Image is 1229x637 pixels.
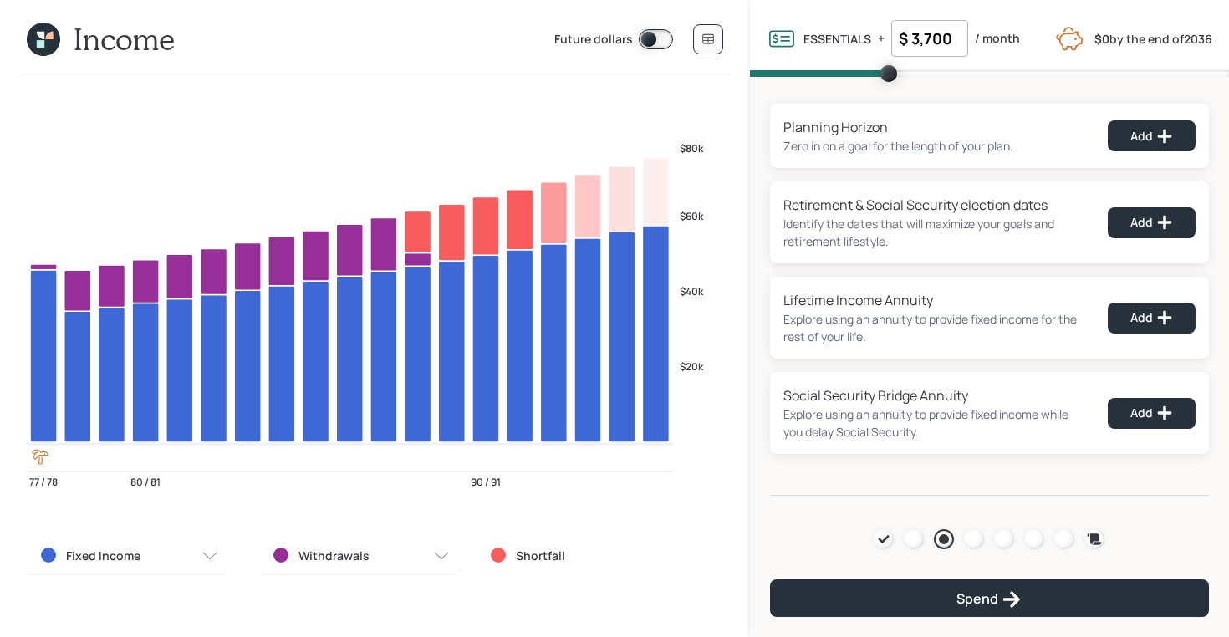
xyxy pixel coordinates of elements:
[1108,398,1196,429] button: Add
[1094,31,1212,47] label: by the end of 2036
[680,359,704,374] tspan: $20k
[1130,309,1173,326] div: Add
[770,579,1209,617] button: Spend
[1130,405,1173,421] div: Add
[878,30,885,47] label: +
[130,475,161,489] tspan: 80 / 81
[1130,214,1173,231] div: Add
[680,471,687,489] tspan: 2
[783,137,1013,155] div: Zero in on a goal for the length of your plan.
[298,548,370,564] label: Withdrawals
[783,290,1088,310] div: Lifetime Income Annuity
[680,446,687,464] tspan: 2
[783,215,1088,250] div: Identify the dates that will maximize your goals and retirement lifestyle.
[956,589,1022,609] div: Spend
[680,141,704,155] tspan: $80k
[783,385,1088,405] div: Social Security Bridge Annuity
[680,209,704,223] tspan: $60k
[783,117,1013,137] div: Planning Horizon
[471,475,501,489] tspan: 90 / 91
[516,548,565,564] label: Shortfall
[66,548,140,564] label: Fixed Income
[680,284,704,298] tspan: $40k
[975,30,1020,47] label: / month
[1094,31,1109,47] b: $0
[1108,207,1196,238] button: Add
[74,21,175,57] h1: Income
[750,70,1229,77] span: Volume
[29,475,58,489] tspan: 77 / 78
[1108,303,1196,334] button: Add
[783,195,1088,215] div: Retirement & Social Security election dates
[783,310,1088,345] div: Explore using an annuity to provide fixed income for the rest of your life.
[1108,120,1196,151] button: Add
[783,405,1088,441] div: Explore using an annuity to provide fixed income while you delay Social Security.
[554,31,633,49] label: Future dollars
[1130,128,1173,145] div: Add
[803,31,871,47] label: ESSENTIALS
